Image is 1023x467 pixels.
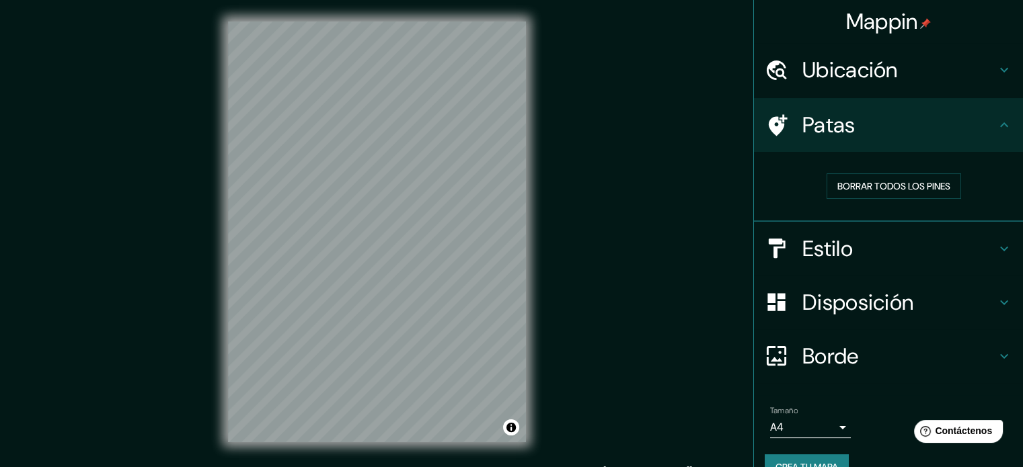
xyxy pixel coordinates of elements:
div: Estilo [754,222,1023,275]
font: Patas [802,111,856,139]
div: Ubicación [754,43,1023,97]
font: Ubicación [802,56,898,84]
div: A4 [770,417,851,438]
div: Disposición [754,275,1023,329]
font: Borde [802,342,859,370]
div: Borde [754,329,1023,383]
canvas: Mapa [228,22,526,442]
font: Estilo [802,235,853,263]
font: Tamaño [770,405,798,416]
img: pin-icon.png [920,18,931,29]
div: Patas [754,98,1023,152]
font: Disposición [802,288,913,316]
font: Mappin [846,7,918,36]
iframe: Lanzador de widgets de ayuda [903,415,1008,452]
font: Borrar todos los pines [837,180,950,192]
font: A4 [770,420,784,434]
button: Activar o desactivar atribución [503,419,519,435]
button: Borrar todos los pines [827,173,961,199]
